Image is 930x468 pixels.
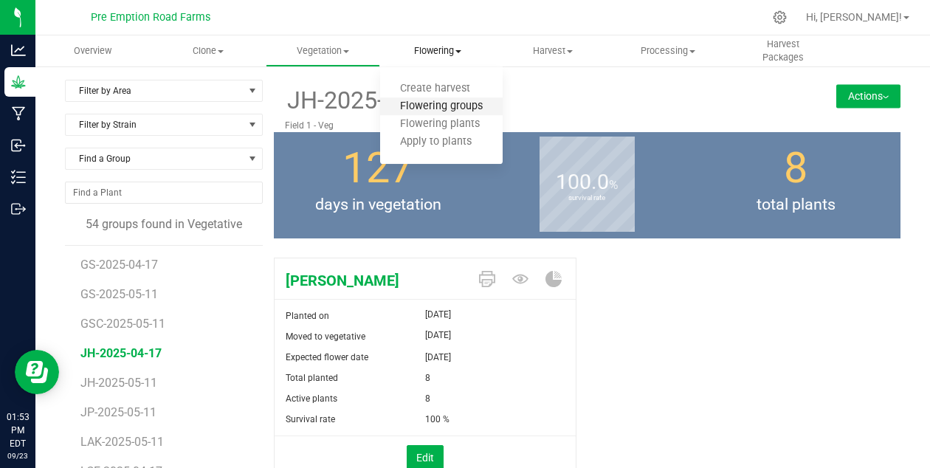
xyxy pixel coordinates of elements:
span: 8 [425,388,430,409]
span: Flowering plants [380,118,500,131]
group-info-box: Survival rate [494,132,681,238]
iframe: Resource center [15,350,59,394]
span: Filter by Area [66,80,244,101]
a: Vegetation [266,35,381,66]
span: Apply to plants [380,136,492,148]
div: 54 groups found in Vegetative [65,216,263,233]
span: Active plants [286,393,337,404]
span: JH-2025-05-11 [80,376,157,390]
span: Harvest Packages [726,38,840,64]
inline-svg: Manufacturing [11,106,26,121]
span: Flowering [380,44,495,58]
a: Overview [35,35,151,66]
span: Moved to vegetative [286,331,365,342]
span: Harvest [496,44,610,58]
span: 8 [425,368,430,388]
a: Clone [151,35,266,66]
span: Survival rate [286,414,335,424]
span: [DATE] [425,347,451,368]
span: [DATE] [425,326,451,344]
p: Field 1 - Veg [285,119,785,132]
span: 127 [342,143,413,193]
span: Overview [54,44,131,58]
span: Total planted [286,373,338,383]
span: days in vegetation [274,193,483,216]
button: Actions [836,84,900,108]
p: 01:53 PM EDT [7,410,29,450]
span: total plants [692,193,900,216]
span: Pre Emption Road Farms [91,11,210,24]
span: 8 [784,143,807,193]
div: Manage settings [771,10,789,24]
span: Vegetation [266,44,380,58]
inline-svg: Outbound [11,202,26,216]
span: JP-2025-05-11 [80,405,156,419]
span: JH-2025-04-17 [80,346,162,360]
inline-svg: Inbound [11,138,26,153]
group-info-box: Days in vegetation [285,132,472,238]
a: Processing [610,35,726,66]
b: survival rate [540,131,635,264]
span: Processing [611,44,725,58]
inline-svg: Inventory [11,170,26,185]
span: select [244,80,262,101]
span: 100 % [425,409,449,430]
span: Create harvest [380,83,490,95]
group-info-box: Total number of plants [703,132,889,238]
span: GS-2025-04-17 [80,258,158,272]
a: Harvest [495,35,610,66]
p: 09/23 [7,450,29,461]
span: GSC-2025-05-11 [80,317,165,331]
span: Find a Group [66,148,244,169]
span: GS-2025-05-11 [80,287,158,301]
inline-svg: Grow [11,75,26,89]
span: Expected flower date [286,352,368,362]
inline-svg: Analytics [11,43,26,58]
span: Clone [151,44,265,58]
span: Flowering groups [380,100,503,113]
span: LAK-2025-05-11 [80,435,164,449]
a: Flowering Create harvest Flowering groups Flowering plants Apply to plants [380,35,495,66]
span: [DATE] [425,306,451,323]
span: Hi, [PERSON_NAME]! [806,11,902,23]
span: Planted on [286,311,329,321]
input: NO DATA FOUND [66,182,262,203]
a: Harvest Packages [726,35,841,66]
span: Jack Herer [275,269,468,292]
span: JH-2025-04-17 [285,83,444,119]
span: Filter by Strain [66,114,244,135]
